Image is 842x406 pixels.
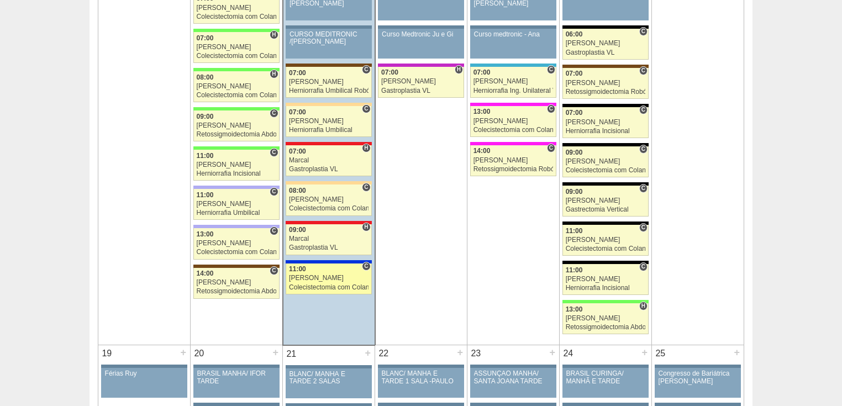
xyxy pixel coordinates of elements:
[470,25,556,29] div: Key: Aviso
[283,346,300,362] div: 21
[562,261,649,264] div: Key: Blanc
[470,64,556,67] div: Key: Neomater
[474,31,553,38] div: Curso medtronic - Ana
[562,107,649,138] a: C 07:00 [PERSON_NAME] Herniorrafia Incisional
[362,104,370,113] span: Consultório
[286,181,371,184] div: Key: Bartira
[289,147,306,155] span: 07:00
[562,143,649,146] div: Key: Blanc
[470,403,556,406] div: Key: Aviso
[362,223,370,231] span: Hospital
[566,149,583,156] span: 09:00
[659,370,738,384] div: Congresso de Bariátrica [PERSON_NAME]
[197,34,214,42] span: 07:00
[197,279,276,286] div: [PERSON_NAME]
[566,206,646,213] div: Gastrectomia Vertical
[562,68,649,99] a: C 07:00 [PERSON_NAME] Retossigmoidectomia Robótica
[655,365,741,368] div: Key: Aviso
[289,69,306,77] span: 07:00
[270,266,278,275] span: Consultório
[474,370,553,384] div: ASSUNÇÃO MANHÃ/ SANTA JOANA TARDE
[193,368,280,398] a: BRASIL MANHÃ/ IFOR TARDE
[178,345,188,360] div: +
[197,161,276,168] div: [PERSON_NAME]
[640,345,649,360] div: +
[270,70,278,78] span: Hospital
[562,403,649,406] div: Key: Aviso
[382,31,460,38] div: Curso Medtronic Ju e Gi
[470,103,556,106] div: Key: Pro Matre
[473,166,554,173] div: Retossigmoidectomia Robótica
[473,157,554,164] div: [PERSON_NAME]
[193,365,280,368] div: Key: Aviso
[566,80,646,87] div: [PERSON_NAME]
[473,87,554,94] div: Herniorrafia Ing. Unilateral VL
[286,103,371,106] div: Key: Bartira
[655,368,741,398] a: Congresso de Bariátrica [PERSON_NAME]
[191,345,208,362] div: 20
[378,403,464,406] div: Key: Aviso
[378,365,464,368] div: Key: Aviso
[639,66,648,75] span: Consultório
[562,300,649,303] div: Key: Brasil
[566,128,646,135] div: Herniorrafia Incisional
[197,170,276,177] div: Herniorrafia Incisional
[547,104,555,113] span: Consultório
[197,230,214,238] span: 13:00
[362,144,370,152] span: Hospital
[562,25,649,29] div: Key: Blanc
[381,78,461,85] div: [PERSON_NAME]
[381,68,398,76] span: 07:00
[455,65,463,74] span: Hospital
[270,226,278,235] span: Consultório
[655,403,741,406] div: Key: Aviso
[98,345,115,362] div: 19
[378,67,464,98] a: H 07:00 [PERSON_NAME] Gastroplastia VL
[547,65,555,74] span: Consultório
[286,260,371,263] div: Key: São Luiz - Itaim
[378,25,464,29] div: Key: Aviso
[289,87,369,94] div: Herniorrafia Umbilical Robótica
[639,106,648,114] span: Consultório
[197,131,276,138] div: Retossigmoidectomia Abdominal
[566,305,583,313] span: 13:00
[286,64,371,67] div: Key: Santa Joana
[193,107,280,110] div: Key: Brasil
[289,78,369,86] div: [PERSON_NAME]
[562,65,649,68] div: Key: Santa Joana
[381,87,461,94] div: Gastroplastia VL
[566,227,583,235] span: 11:00
[562,182,649,186] div: Key: Blanc
[547,144,555,152] span: Consultório
[286,365,372,368] div: Key: Aviso
[652,345,669,362] div: 25
[197,370,276,384] div: BRASIL MANHÃ/ IFOR TARDE
[197,240,276,247] div: [PERSON_NAME]
[286,145,371,176] a: H 07:00 Marcal Gastroplastia VL
[566,197,646,204] div: [PERSON_NAME]
[566,119,646,126] div: [PERSON_NAME]
[193,29,280,32] div: Key: Brasil
[362,262,370,271] span: Consultório
[566,49,646,56] div: Gastroplastia VL
[193,228,280,259] a: C 13:00 [PERSON_NAME] Colecistectomia com Colangiografia VL
[566,88,646,96] div: Retossigmoidectomia Robótica
[562,365,649,368] div: Key: Aviso
[193,225,280,228] div: Key: Christóvão da Gama
[639,223,648,232] span: Consultório
[562,368,649,398] a: BRASIL CURINGA/ MANHÃ E TARDE
[289,196,369,203] div: [PERSON_NAME]
[289,284,369,291] div: Colecistectomia com Colangiografia VL
[289,166,369,173] div: Gastroplastia VL
[289,157,369,164] div: Marcal
[197,201,276,208] div: [PERSON_NAME]
[470,142,556,145] div: Key: Pro Matre
[639,184,648,193] span: Consultório
[193,186,280,189] div: Key: Christóvão da Gama
[270,30,278,39] span: Hospital
[286,67,371,98] a: C 07:00 [PERSON_NAME] Herniorrafia Umbilical Robótica
[193,150,280,181] a: C 11:00 [PERSON_NAME] Herniorrafia Incisional
[548,345,557,360] div: +
[375,345,392,362] div: 22
[193,146,280,150] div: Key: Brasil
